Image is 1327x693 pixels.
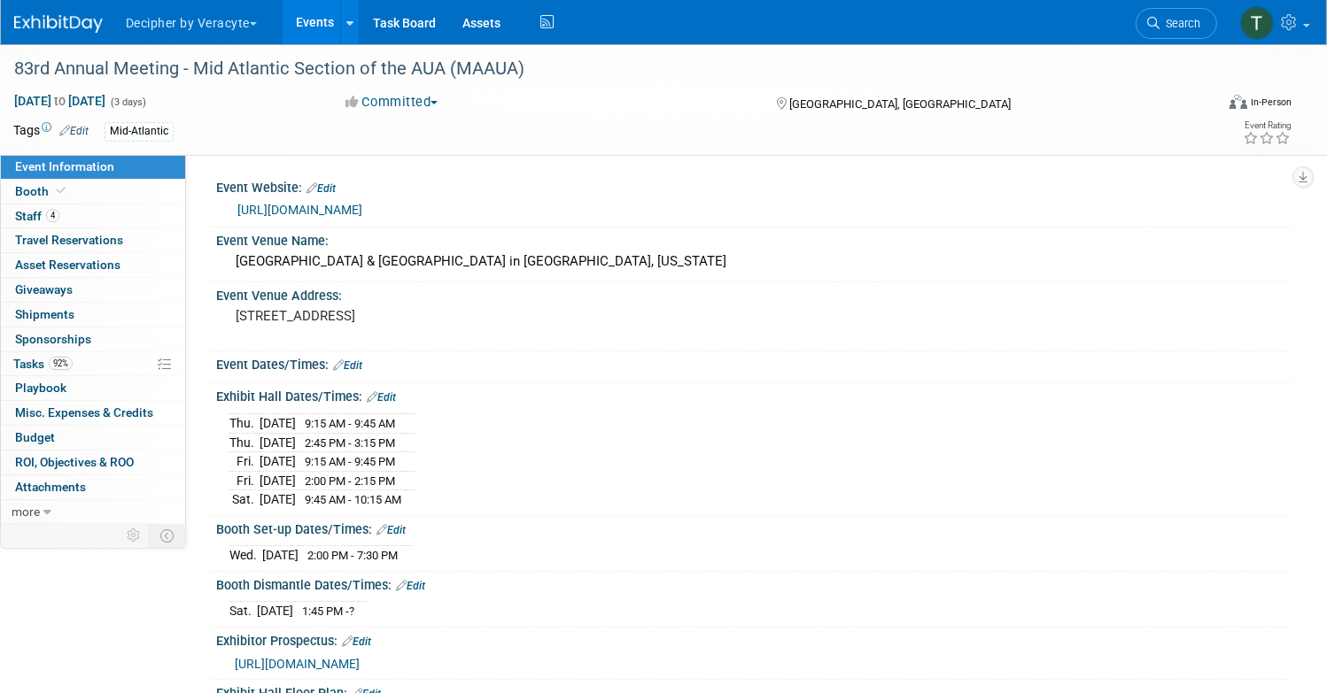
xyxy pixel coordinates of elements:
[15,233,123,247] span: Travel Reservations
[339,93,445,112] button: Committed
[15,184,69,198] span: Booth
[46,209,59,222] span: 4
[1136,8,1217,39] a: Search
[396,580,425,592] a: Edit
[1,303,185,327] a: Shipments
[13,357,73,371] span: Tasks
[1,450,185,474] a: ROI, Objectives & ROO
[229,413,260,433] td: Thu.
[342,635,371,648] a: Edit
[260,490,296,509] td: [DATE]
[236,308,645,324] pre: [STREET_ADDRESS]
[15,405,153,420] span: Misc. Expenses & Credits
[8,53,1183,85] div: 83rd Annual Meeting - Mid Atlantic Section of the AUA (MAAUA)
[349,604,354,618] span: ?
[307,549,398,562] span: 2:00 PM - 7:30 PM
[305,417,395,430] span: 9:15 AM - 9:45 AM
[216,572,1292,595] div: Booth Dismantle Dates/Times:
[15,430,55,444] span: Budget
[305,474,395,488] span: 2:00 PM - 2:15 PM
[262,546,299,565] td: [DATE]
[305,436,395,450] span: 2:45 PM - 3:15 PM
[15,332,91,346] span: Sponsorships
[1,475,185,499] a: Attachments
[229,471,260,490] td: Fri.
[1,155,185,179] a: Event Information
[235,657,360,671] a: [URL][DOMAIN_NAME]
[13,121,89,142] td: Tags
[57,186,66,196] i: Booth reservation complete
[12,504,40,519] span: more
[1,352,185,376] a: Tasks92%
[367,391,396,404] a: Edit
[229,546,262,565] td: Wed.
[15,258,120,272] span: Asset Reservations
[260,433,296,452] td: [DATE]
[216,227,1292,250] div: Event Venue Name:
[105,122,174,141] div: Mid-Atlantic
[15,282,73,296] span: Giveaways
[305,455,395,468] span: 9:15 AM - 9:45 PM
[216,174,1292,197] div: Event Website:
[1,376,185,400] a: Playbook
[307,182,336,195] a: Edit
[237,203,362,217] a: [URL][DOMAIN_NAME]
[1101,92,1292,119] div: Event Format
[1250,96,1292,109] div: In-Person
[15,381,66,395] span: Playbook
[1230,95,1247,109] img: Format-Inperson.png
[216,516,1292,539] div: Booth Set-up Dates/Times:
[119,524,150,547] td: Personalize Event Tab Strip
[150,524,186,547] td: Toggle Event Tabs
[216,282,1292,304] div: Event Venue Address:
[305,493,401,506] span: 9:45 AM - 10:15 AM
[260,471,296,490] td: [DATE]
[260,413,296,433] td: [DATE]
[229,452,260,472] td: Fri.
[51,94,68,108] span: to
[14,15,103,33] img: ExhibitDay
[1,426,185,450] a: Budget
[13,93,106,109] span: [DATE] [DATE]
[216,628,1292,651] div: Exhibitor Prospectus:
[1,278,185,302] a: Giveaways
[789,97,1011,111] span: [GEOGRAPHIC_DATA], [GEOGRAPHIC_DATA]
[216,351,1292,374] div: Event Dates/Times:
[109,96,146,108] span: (3 days)
[1240,6,1274,40] img: Tony Alvarado
[333,359,362,372] a: Edit
[59,125,89,137] a: Edit
[1,401,185,425] a: Misc. Expenses & Credits
[216,383,1292,406] div: Exhibit Hall Dates/Times:
[1,204,185,228] a: Staff4
[229,433,260,452] td: Thu.
[1160,17,1200,30] span: Search
[260,452,296,472] td: [DATE]
[1,500,185,524] a: more
[15,159,114,173] span: Event Information
[1,228,185,252] a: Travel Reservations
[229,490,260,509] td: Sat.
[1,180,185,204] a: Booth
[49,357,73,370] span: 92%
[15,480,86,494] span: Attachments
[1,327,185,351] a: Sponsorships
[257,602,293,620] td: [DATE]
[1243,121,1291,130] div: Event Rating
[1,253,185,277] a: Asset Reservations
[15,455,134,469] span: ROI, Objectives & ROO
[229,602,257,620] td: Sat.
[15,209,59,223] span: Staff
[302,604,354,618] span: 1:45 PM -
[229,248,1278,275] div: [GEOGRAPHIC_DATA] & [GEOGRAPHIC_DATA] in [GEOGRAPHIC_DATA], [US_STATE]
[376,524,406,536] a: Edit
[15,307,74,321] span: Shipments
